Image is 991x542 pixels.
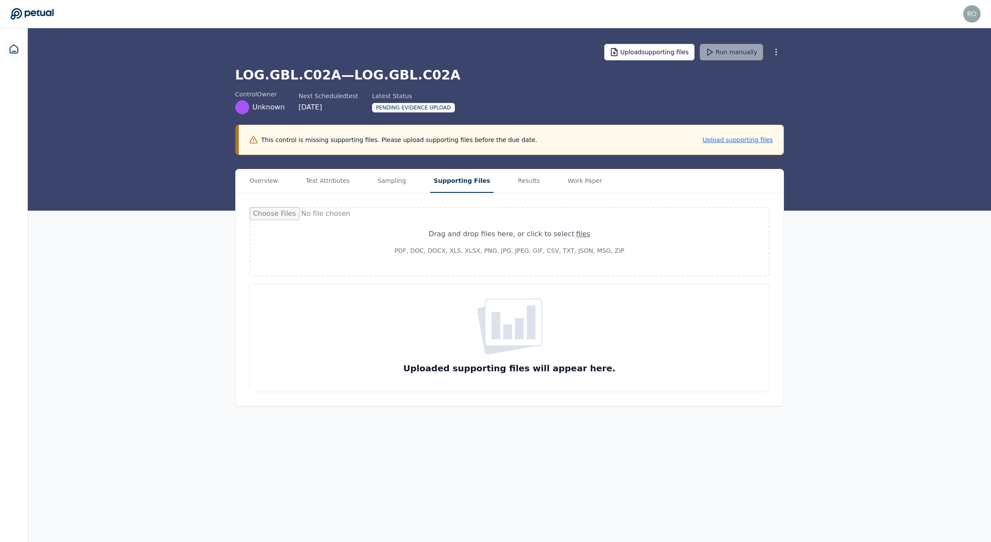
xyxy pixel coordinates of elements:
div: [DATE] [299,102,358,112]
a: Go to Dashboard [10,8,54,20]
p: This control is missing supporting files. Please upload supporting files before the due date. [261,135,537,144]
div: files [576,229,590,239]
p: PDF, DOC, DOCX, XLS, XLSX, PNG, JPG, JPEG, GIF, CSV, TXT, JSON, MSG, ZIP [395,246,625,255]
button: Supporting Files [430,169,494,193]
button: Results [514,169,543,193]
button: Test Attributes [302,169,353,193]
button: Run manually [700,44,763,60]
button: Upload supporting files [703,135,773,144]
button: More Options [768,44,784,60]
button: Work Paper [564,169,606,193]
div: Latest Status [372,92,455,100]
button: Uploadsupporting files [604,44,695,60]
img: roberto+amd@petual.ai [963,5,981,23]
div: Next Scheduled test [299,92,358,100]
button: Overview [246,169,282,193]
div: control Owner [235,90,285,99]
span: Unknown [253,102,285,112]
div: Drag and drop files here , or click to select [395,229,625,239]
button: Sampling [374,169,410,193]
h1: LOG.GBL.C02A — LOG.GBL.C02A [235,67,784,83]
a: Dashboard [3,39,24,59]
div: Pending Evidence Upload [372,103,455,112]
h3: Uploaded supporting files will appear here. [403,362,616,374]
